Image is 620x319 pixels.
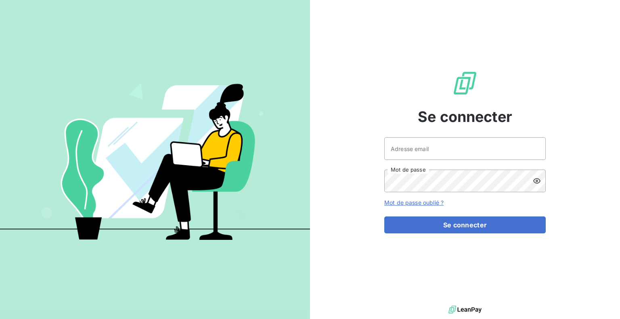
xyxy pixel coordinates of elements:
[384,199,444,206] a: Mot de passe oublié ?
[384,137,546,160] input: placeholder
[384,216,546,233] button: Se connecter
[448,304,482,316] img: logo
[452,70,478,96] img: Logo LeanPay
[418,106,512,128] span: Se connecter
